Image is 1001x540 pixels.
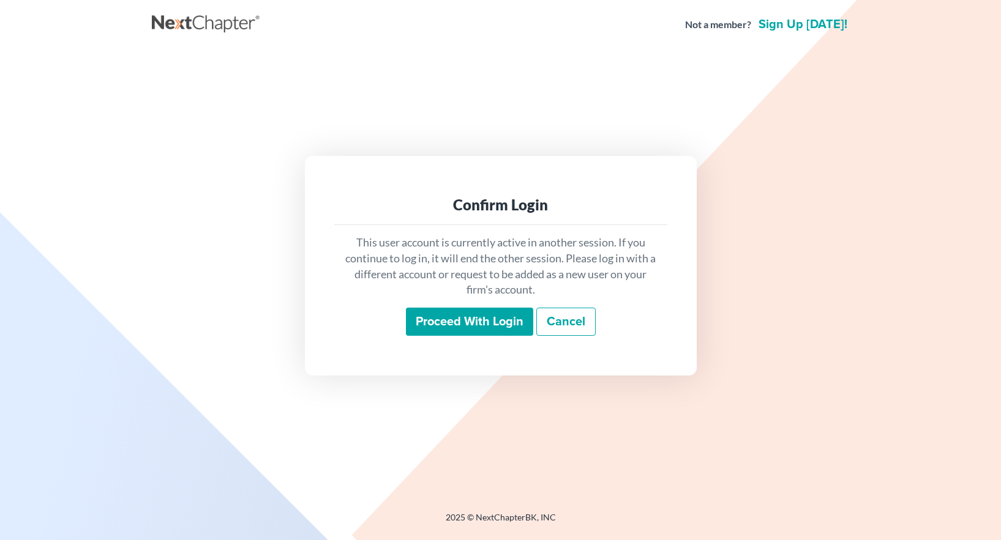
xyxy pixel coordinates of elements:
[536,308,596,336] a: Cancel
[756,18,850,31] a: Sign up [DATE]!
[685,18,751,32] strong: Not a member?
[152,511,850,533] div: 2025 © NextChapterBK, INC
[344,235,658,298] p: This user account is currently active in another session. If you continue to log in, it will end ...
[406,308,533,336] input: Proceed with login
[344,195,658,215] div: Confirm Login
